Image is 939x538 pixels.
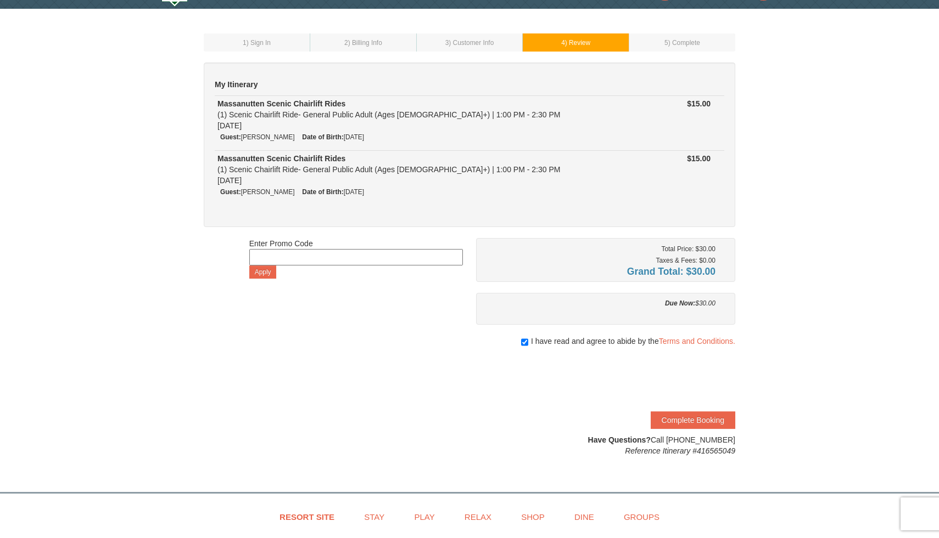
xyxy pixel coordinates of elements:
small: [PERSON_NAME] [220,188,294,196]
h4: Grand Total: $30.00 [484,266,716,277]
em: Reference Itinerary #416565049 [625,446,735,455]
div: (1) Scenic Chairlift Ride- General Public Adult (Ages [DEMOGRAPHIC_DATA]+) | 1:00 PM - 2:30 PM [D... [217,98,624,131]
button: Apply [249,265,277,279]
div: Enter Promo Code [249,238,463,279]
strong: Massanutten Scenic Chairlift Rides [217,154,345,163]
a: Groups [610,505,673,529]
span: ) Billing Info [348,39,382,47]
small: Taxes & Fees: $0.00 [656,257,716,264]
span: ) Sign In [247,39,271,47]
button: Complete Booking [651,411,735,429]
small: [DATE] [302,133,364,141]
span: ) Complete [668,39,700,47]
small: 1 [243,39,271,47]
small: 5 [664,39,700,47]
span: ) Customer Info [449,39,494,47]
div: (1) Scenic Chairlift Ride- General Public Adult (Ages [DEMOGRAPHIC_DATA]+) | 1:00 PM - 2:30 PM [D... [217,153,624,186]
strong: Date of Birth: [302,188,343,196]
small: 3 [445,39,494,47]
a: Play [400,505,448,529]
small: [PERSON_NAME] [220,133,294,141]
small: 2 [344,39,382,47]
div: Call [PHONE_NUMBER] [476,434,735,456]
strong: Due Now: [665,299,695,307]
a: Dine [561,505,608,529]
strong: $15.00 [687,154,711,163]
strong: Date of Birth: [302,133,343,141]
small: [DATE] [302,188,364,196]
iframe: reCAPTCHA [568,358,735,400]
span: ) Review [565,39,590,47]
h5: My Itinerary [215,79,724,90]
a: Resort Site [266,505,348,529]
a: Shop [507,505,558,529]
strong: Massanutten Scenic Chairlift Rides [217,99,345,108]
small: Total Price: $30.00 [661,245,716,253]
strong: Guest: [220,133,241,141]
strong: Have Questions? [588,435,651,444]
a: Terms and Conditions. [659,337,735,346]
a: Stay [350,505,398,529]
div: $30.00 [484,298,716,309]
span: I have read and agree to abide by the [531,336,735,347]
strong: Guest: [220,188,241,196]
strong: $15.00 [687,99,711,108]
a: Relax [451,505,505,529]
small: 4 [561,39,590,47]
